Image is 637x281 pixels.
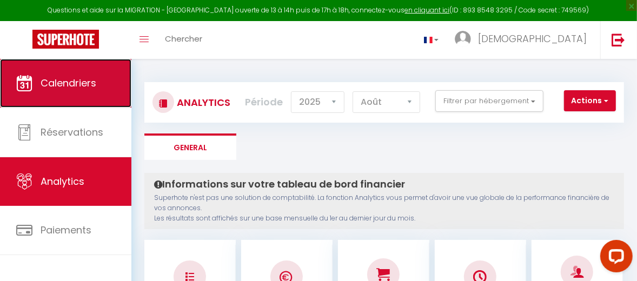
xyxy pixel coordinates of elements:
[144,133,236,160] li: General
[435,90,543,112] button: Filtrer par hébergement
[41,223,91,237] span: Paiements
[612,33,625,46] img: logout
[174,90,230,115] h3: Analytics
[592,236,637,281] iframe: LiveChat chat widget
[41,125,103,139] span: Réservations
[41,76,96,90] span: Calendriers
[245,90,283,114] label: Période
[154,193,614,224] p: Superhote n'est pas une solution de comptabilité. La fonction Analytics vous permet d'avoir une v...
[154,178,614,190] h4: Informations sur votre tableau de bord financier
[185,272,194,281] img: NO IMAGE
[405,5,450,15] a: en cliquant ici
[32,30,99,49] img: Super Booking
[455,31,471,47] img: ...
[165,33,202,44] span: Chercher
[157,21,210,59] a: Chercher
[447,21,600,59] a: ... [DEMOGRAPHIC_DATA]
[41,175,84,188] span: Analytics
[564,90,616,112] button: Actions
[478,32,587,45] span: [DEMOGRAPHIC_DATA]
